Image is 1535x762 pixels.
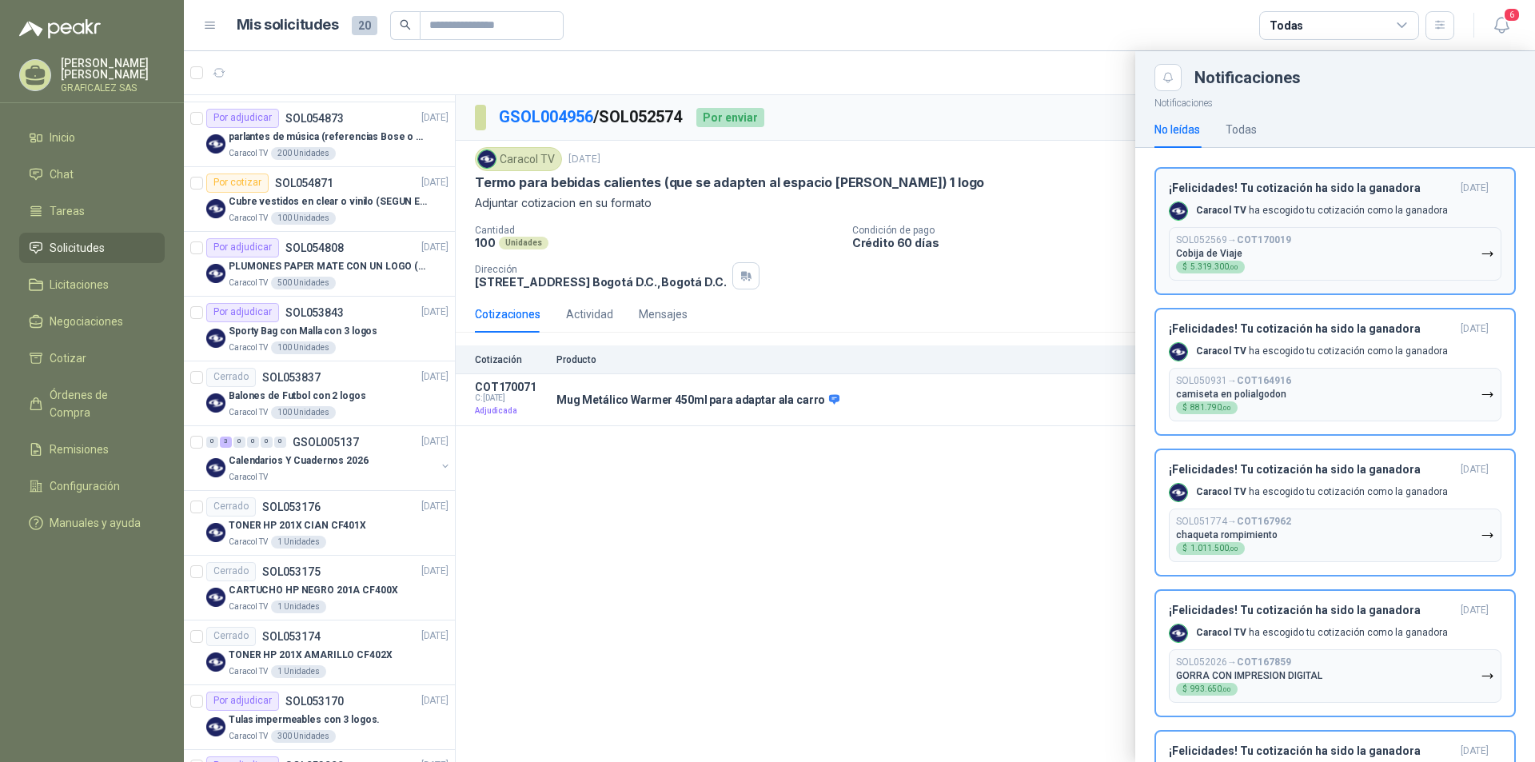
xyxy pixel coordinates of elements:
img: Company Logo [1170,202,1187,220]
button: SOL050931→COT164916camiseta en polialgodon$881.790,00 [1169,368,1501,421]
span: ,00 [1229,264,1238,271]
span: [DATE] [1461,322,1489,336]
div: $ [1176,683,1238,696]
h3: ¡Felicidades! Tu cotización ha sido la ganadora [1169,182,1454,195]
p: camiseta en polialgodon [1176,389,1286,400]
p: [PERSON_NAME] [PERSON_NAME] [61,58,165,80]
a: Manuales y ayuda [19,508,165,538]
h3: ¡Felicidades! Tu cotización ha sido la ganadora [1169,744,1454,758]
b: COT170019 [1237,234,1291,245]
span: Manuales y ayuda [50,514,141,532]
button: 6 [1487,11,1516,40]
div: $ [1176,542,1245,555]
span: 6 [1503,7,1521,22]
button: SOL052569→COT170019Cobija de Viaje$5.319.300,00 [1169,227,1501,281]
p: chaqueta rompimiento [1176,529,1278,541]
span: Licitaciones [50,276,109,293]
div: $ [1176,401,1238,414]
button: ¡Felicidades! Tu cotización ha sido la ganadora[DATE] Company LogoCaracol TV ha escogido tu cotiz... [1154,589,1516,717]
p: GRAFICALEZ SAS [61,83,165,93]
div: Todas [1226,121,1257,138]
img: Company Logo [1170,484,1187,501]
span: Órdenes de Compra [50,386,150,421]
span: Negociaciones [50,313,123,330]
div: $ [1176,261,1245,273]
div: No leídas [1154,121,1200,138]
span: search [400,19,411,30]
a: Cotizar [19,343,165,373]
p: SOL052026 → [1176,656,1291,668]
a: Remisiones [19,434,165,465]
h1: Mis solicitudes [237,14,339,37]
p: SOL052569 → [1176,234,1291,246]
p: ha escogido tu cotización como la ganadora [1196,204,1448,217]
img: Logo peakr [19,19,101,38]
p: GORRA CON IMPRESION DIGITAL [1176,670,1322,681]
div: Todas [1270,17,1303,34]
span: [DATE] [1461,744,1489,758]
a: Solicitudes [19,233,165,263]
button: ¡Felicidades! Tu cotización ha sido la ganadora[DATE] Company LogoCaracol TV ha escogido tu cotiz... [1154,167,1516,295]
button: ¡Felicidades! Tu cotización ha sido la ganadora[DATE] Company LogoCaracol TV ha escogido tu cotiz... [1154,449,1516,576]
b: COT164916 [1237,375,1291,386]
p: ha escogido tu cotización como la ganadora [1196,626,1448,640]
button: Close [1154,64,1182,91]
a: Tareas [19,196,165,226]
button: SOL052026→COT167859GORRA CON IMPRESION DIGITAL$993.650,00 [1169,649,1501,703]
p: SOL051774 → [1176,516,1291,528]
img: Company Logo [1170,343,1187,361]
b: Caracol TV [1196,345,1246,357]
button: ¡Felicidades! Tu cotización ha sido la ganadora[DATE] Company LogoCaracol TV ha escogido tu cotiz... [1154,308,1516,436]
h3: ¡Felicidades! Tu cotización ha sido la ganadora [1169,322,1454,336]
span: 5.319.300 [1190,263,1238,271]
b: Caracol TV [1196,627,1246,638]
span: Remisiones [50,441,109,458]
p: ha escogido tu cotización como la ganadora [1196,345,1448,358]
b: COT167962 [1237,516,1291,527]
span: 1.011.500 [1190,545,1238,553]
p: Notificaciones [1135,91,1535,111]
a: Configuración [19,471,165,501]
span: [DATE] [1461,604,1489,617]
h3: ¡Felicidades! Tu cotización ha sido la ganadora [1169,604,1454,617]
span: Chat [50,166,74,183]
img: Company Logo [1170,624,1187,642]
button: SOL051774→COT167962chaqueta rompimiento$1.011.500,00 [1169,509,1501,562]
p: Cobija de Viaje [1176,248,1242,259]
span: 993.650 [1190,685,1231,693]
a: Inicio [19,122,165,153]
a: Negociaciones [19,306,165,337]
b: COT167859 [1237,656,1291,668]
span: Configuración [50,477,120,495]
a: Licitaciones [19,269,165,300]
a: Chat [19,159,165,190]
span: 20 [352,16,377,35]
span: ,00 [1222,686,1231,693]
span: Tareas [50,202,85,220]
b: Caracol TV [1196,205,1246,216]
span: 881.790 [1190,404,1231,412]
span: Inicio [50,129,75,146]
span: ,00 [1222,405,1231,412]
span: [DATE] [1461,463,1489,477]
p: SOL050931 → [1176,375,1291,387]
a: Órdenes de Compra [19,380,165,428]
span: [DATE] [1461,182,1489,195]
p: ha escogido tu cotización como la ganadora [1196,485,1448,499]
b: Caracol TV [1196,486,1246,497]
h3: ¡Felicidades! Tu cotización ha sido la ganadora [1169,463,1454,477]
div: Notificaciones [1194,70,1516,86]
span: Cotizar [50,349,86,367]
span: ,00 [1229,545,1238,553]
span: Solicitudes [50,239,105,257]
